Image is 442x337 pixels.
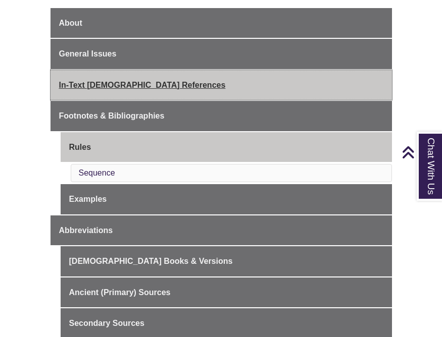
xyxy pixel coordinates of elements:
span: About [59,19,82,27]
a: Footnotes & Bibliographies [51,101,392,131]
a: About [51,8,392,38]
span: In-Text [DEMOGRAPHIC_DATA] References [59,81,226,89]
span: Footnotes & Bibliographies [59,111,165,120]
a: Examples [61,184,392,214]
a: Ancient (Primary) Sources [61,277,392,308]
a: Rules [61,132,392,162]
a: Sequence [79,168,115,177]
a: [DEMOGRAPHIC_DATA] Books & Versions [61,246,392,276]
a: In-Text [DEMOGRAPHIC_DATA] References [51,70,392,100]
a: Abbreviations [51,215,392,246]
a: Back to Top [402,145,439,159]
span: Abbreviations [59,226,113,235]
span: General Issues [59,49,117,58]
a: General Issues [51,39,392,69]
